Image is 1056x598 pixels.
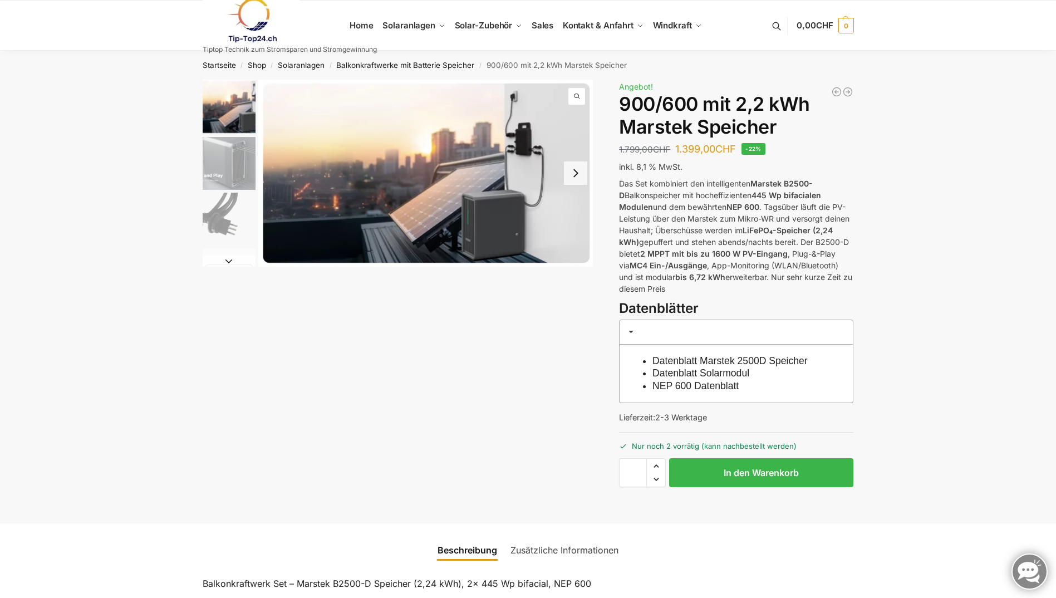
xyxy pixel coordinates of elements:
nav: Breadcrumb [183,51,873,80]
span: CHF [816,20,833,31]
p: Nur noch 2 vorrätig (kann nachbestellt werden) [619,432,853,452]
li: 3 / 8 [200,191,256,247]
bdi: 1.799,00 [619,144,670,155]
img: Balkonkraftwerk mit Marstek Speicher [203,80,256,134]
span: / [236,61,248,70]
span: / [266,61,278,70]
p: Das Set kombiniert den intelligenten Balkonspeicher mit hocheffizienten und dem bewährten . Tagsü... [619,178,853,295]
strong: NEP 600 [726,202,759,212]
input: Produktmenge [619,458,647,487]
span: 2-3 Werktage [655,413,707,422]
span: Increase quantity [647,459,665,473]
span: Sales [532,20,554,31]
img: Marstek Balkonkraftwerk [203,137,256,190]
img: Balkonkraftwerk mit Marstek Speicher [258,80,593,267]
button: Next slide [203,256,256,267]
a: Steckerkraftwerk mit 8 KW Speicher und 8 Solarmodulen mit 3600 Watt [842,86,853,97]
span: Windkraft [653,20,692,31]
a: Solaranlagen [378,1,450,51]
a: Datenblatt Solarmodul [652,367,749,379]
span: / [325,61,336,70]
a: Kontakt & Anfahrt [558,1,648,51]
img: Anschlusskabel-3meter_schweizer-stecker [203,193,256,246]
a: 0,00CHF 0 [797,9,853,42]
span: CHF [715,143,736,155]
span: -22% [741,143,765,155]
span: 0,00 [797,20,833,31]
button: In den Warenkorb [669,458,853,487]
a: Windkraft [648,1,706,51]
span: Solar-Zubehör [455,20,513,31]
li: 1 / 8 [258,80,593,267]
a: Balkonkraftwerke mit Batterie Speicher [336,61,474,70]
li: 1 / 8 [200,80,256,135]
a: Beschreibung [431,537,504,563]
span: CHF [653,144,670,155]
span: Reduce quantity [647,472,665,487]
bdi: 1.399,00 [675,143,736,155]
a: Shop [248,61,266,70]
li: 2 / 8 [200,135,256,191]
a: Sales [527,1,558,51]
h3: Datenblätter [619,299,853,318]
span: Angebot! [619,82,653,91]
span: 0 [838,18,854,33]
img: ChatGPT Image 29. März 2025, 12_41_06 [203,248,256,301]
h1: 900/600 mit 2,2 kWh Marstek Speicher [619,93,853,139]
p: Balkonkraftwerk Set – Marstek B2500-D Speicher (2,24 kWh), 2× 445 Wp bifacial, NEP 600 [203,577,854,591]
a: Solar-Zubehör [450,1,527,51]
a: Steckerkraftwerk mit 8 KW Speicher und 8 Solarmodulen mit 3600 Watt [831,86,842,97]
span: Lieferzeit: [619,413,707,422]
span: Solaranlagen [382,20,435,31]
a: Balkonkraftwerk mit Marstek Speicher5 1 [258,80,593,267]
button: Next slide [564,161,587,185]
strong: MC4 Ein-/Ausgänge [630,261,707,270]
a: Startseite [203,61,236,70]
span: / [474,61,486,70]
a: NEP 600 Datenblatt [652,380,739,391]
a: Zusätzliche Informationen [504,537,625,563]
p: Tiptop Technik zum Stromsparen und Stromgewinnung [203,46,377,53]
a: Datenblatt Marstek 2500D Speicher [652,355,808,366]
span: inkl. 8,1 % MwSt. [619,162,682,171]
strong: bis 6,72 kWh [675,272,725,282]
a: Solaranlagen [278,61,325,70]
span: Kontakt & Anfahrt [563,20,633,31]
strong: 2 MPPT mit bis zu 1600 W PV-Eingang [640,249,788,258]
li: 4 / 8 [200,247,256,302]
